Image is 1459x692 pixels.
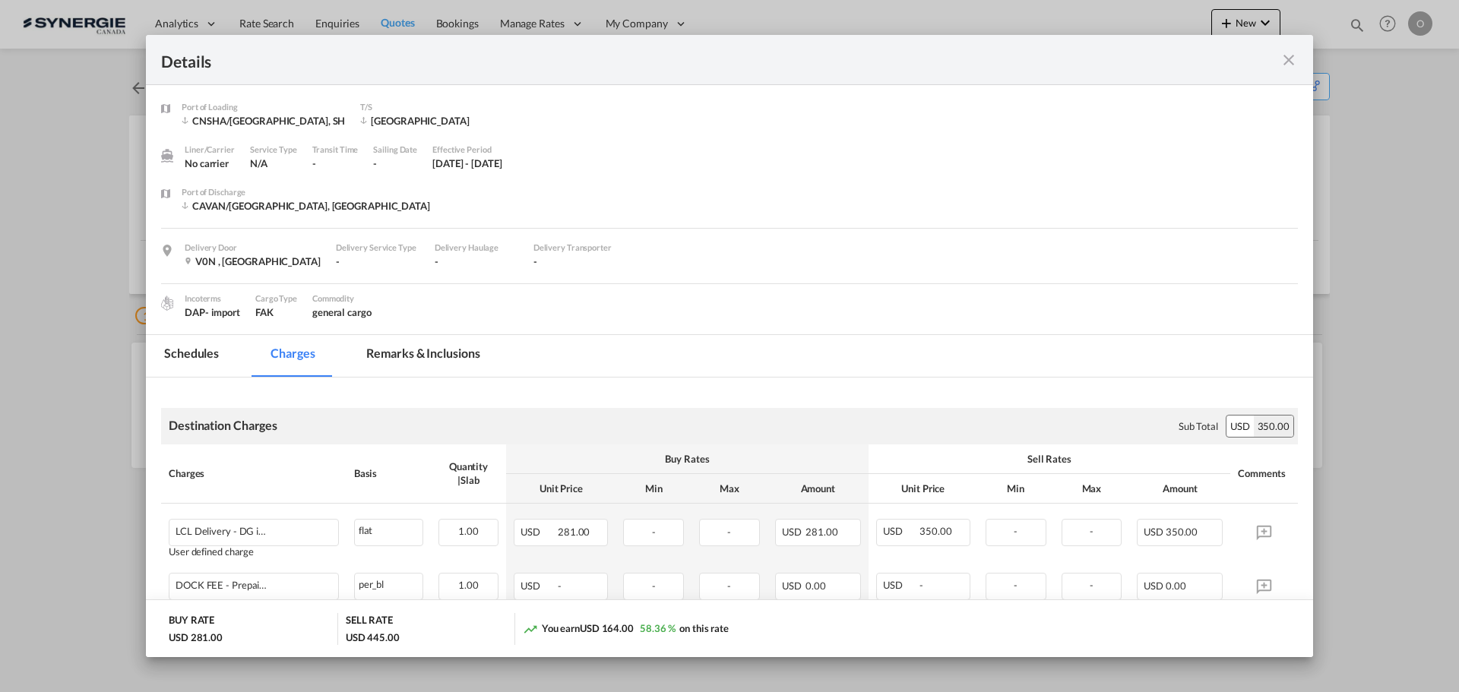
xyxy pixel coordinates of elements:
div: FAK [255,305,297,319]
span: 0.00 [1166,580,1186,592]
div: USD 281.00 [169,630,223,644]
div: Port of Discharge [182,185,430,199]
span: 58.36 % [640,622,676,634]
div: T/S [360,100,482,114]
span: - [652,526,656,538]
div: Transit Time [312,143,359,156]
div: - [373,156,417,170]
div: Incoterms [185,292,240,305]
span: USD [521,526,555,538]
div: Delivery Door [185,241,321,254]
div: Port of Loading [182,100,345,114]
span: USD [883,525,918,537]
div: 350.00 [1254,416,1293,437]
div: - [312,156,359,170]
span: 1.00 [458,525,479,537]
div: SELL RATE [346,613,393,630]
span: - [727,580,731,592]
span: USD [521,580,555,592]
span: USD [1144,580,1163,592]
div: - [336,254,419,268]
span: USD [1144,526,1163,538]
md-icon: icon-trending-up [523,621,538,637]
span: USD [782,580,804,592]
div: Delivery Transporter [533,241,617,254]
div: DOCK FEE - Prepaid at origin [176,580,267,591]
div: Sub Total [1179,419,1218,433]
div: Sell Rates [876,452,1223,466]
span: USD [883,579,918,591]
div: - [435,254,518,268]
th: Unit Price [869,474,978,504]
md-icon: icon-close fg-AAA8AD m-0 cursor [1280,51,1298,69]
div: per_bl [355,574,423,592]
span: 1.00 [458,579,479,591]
th: Amount [1129,474,1230,504]
span: - [1014,525,1018,537]
div: USD [1226,416,1254,437]
div: Vancouver [360,114,482,128]
div: You earn on this rate [523,621,729,637]
span: 0.00 [805,580,826,592]
div: LCL Delivery - DG included [176,526,267,537]
span: USD [782,526,804,538]
md-tab-item: Remarks & Inclusions [348,335,498,377]
div: Basis [354,466,423,480]
span: 281.00 [558,526,590,538]
div: Cargo Type [255,292,297,305]
div: CNSHA/Shanghai, SH [182,114,345,128]
span: - [919,579,923,591]
div: Quantity | Slab [438,460,499,487]
th: Comments [1230,444,1298,504]
div: USD 445.00 [346,630,400,644]
span: general cargo [312,306,372,318]
div: Effective Period [432,143,502,156]
div: BUY RATE [169,613,214,630]
th: Amount [767,474,869,504]
span: - [558,580,562,592]
div: Delivery Service Type [336,241,419,254]
span: - [1090,525,1093,537]
div: Liner/Carrier [185,143,235,156]
div: flat [355,520,423,539]
div: - [533,254,617,268]
span: N/A [250,157,267,169]
md-pagination-wrapper: Use the left and right arrow keys to navigate between tabs [146,335,513,377]
div: No carrier [185,156,235,170]
div: User defined charge [169,546,339,558]
span: - [652,580,656,592]
th: Unit Price [506,474,616,504]
md-tab-item: Charges [252,335,333,377]
th: Max [1054,474,1130,504]
div: Details [161,50,1184,69]
div: Destination Charges [169,417,277,434]
span: - [1014,579,1018,591]
div: 7 Oct 2024 - 28 Aug 2025 [432,156,502,170]
span: - [727,526,731,538]
span: USD 164.00 [580,622,634,634]
span: 350.00 [1166,526,1198,538]
div: CAVAN/Vancouver, BC [182,199,430,213]
div: Sailing Date [373,143,417,156]
th: Max [692,474,767,504]
div: Commodity [312,292,372,305]
div: Service Type [250,143,297,156]
md-dialog: Port of Loading ... [146,35,1313,658]
md-tab-item: Schedules [146,335,237,377]
span: - [1090,579,1093,591]
div: Delivery Haulage [435,241,518,254]
div: Charges [169,466,339,480]
span: 350.00 [919,525,951,537]
div: V0N , Canada [185,254,321,268]
div: Buy Rates [514,452,860,466]
div: DAP [185,305,240,319]
div: - import [205,305,240,319]
img: cargo.png [159,295,176,311]
span: 281.00 [805,526,837,538]
th: Min [978,474,1054,504]
th: Min [616,474,692,504]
